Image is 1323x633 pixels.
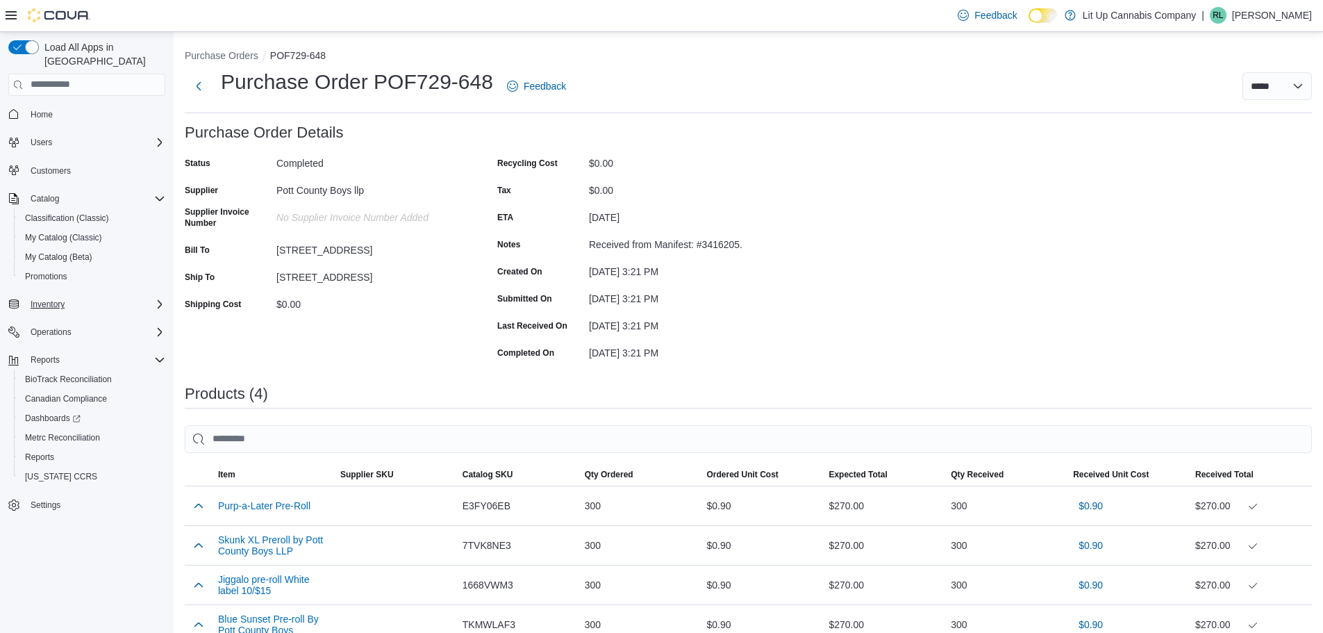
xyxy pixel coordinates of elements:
[585,469,633,480] span: Qty Ordered
[25,452,54,463] span: Reports
[28,8,90,22] img: Cova
[823,571,945,599] div: $270.00
[25,497,66,513] a: Settings
[1190,463,1312,486] button: Received Total
[497,266,542,277] label: Created On
[1029,23,1029,24] span: Dark Mode
[501,72,572,100] a: Feedback
[39,40,165,68] span: Load All Apps in [GEOGRAPHIC_DATA]
[1195,469,1254,480] span: Received Total
[1079,618,1103,632] span: $0.90
[1079,499,1103,513] span: $0.90
[589,152,775,169] div: $0.00
[218,534,329,557] button: Skunk XL Preroll by Pott County Boys LLP
[14,467,171,486] button: [US_STATE] CCRS
[579,492,701,520] div: 300
[19,468,103,485] a: [US_STATE] CCRS
[19,268,165,285] span: Promotions
[221,68,493,96] h1: Purchase Order POF729-648
[589,206,775,223] div: [DATE]
[340,469,394,480] span: Supplier SKU
[25,324,77,340] button: Operations
[25,471,97,482] span: [US_STATE] CCRS
[25,252,92,263] span: My Catalog (Beta)
[3,350,171,370] button: Reports
[945,571,1067,599] div: 300
[185,386,268,402] h3: Products (4)
[276,293,463,310] div: $0.00
[185,206,271,229] label: Supplier Invoice Number
[497,212,513,223] label: ETA
[589,315,775,331] div: [DATE] 3:21 PM
[335,463,457,486] button: Supplier SKU
[19,429,165,446] span: Metrc Reconciliation
[25,352,65,368] button: Reports
[14,370,171,389] button: BioTrack Reconciliation
[1079,578,1103,592] span: $0.90
[19,268,73,285] a: Promotions
[19,229,108,246] a: My Catalog (Classic)
[218,469,235,480] span: Item
[497,320,567,331] label: Last Received On
[19,210,165,227] span: Classification (Classic)
[25,324,165,340] span: Operations
[25,134,58,151] button: Users
[463,616,515,633] span: TKMWLAF3
[14,447,171,467] button: Reports
[276,239,463,256] div: [STREET_ADDRESS]
[14,409,171,428] a: Dashboards
[945,463,1067,486] button: Qty Received
[276,266,463,283] div: [STREET_ADDRESS]
[19,249,165,265] span: My Catalog (Beta)
[19,449,60,466] a: Reports
[1201,7,1204,24] p: |
[3,189,171,208] button: Catalog
[185,72,213,100] button: Next
[945,532,1067,559] div: 300
[19,249,98,265] a: My Catalog (Beta)
[701,463,824,486] button: Ordered Unit Cost
[1067,463,1190,486] button: Received Unit Cost
[579,571,701,599] div: 300
[31,165,71,176] span: Customers
[25,106,58,123] a: Home
[1210,7,1226,24] div: Roy Lackey
[497,185,511,196] label: Tax
[19,210,115,227] a: Classification (Classic)
[19,468,165,485] span: Washington CCRS
[25,432,100,443] span: Metrc Reconciliation
[31,354,60,365] span: Reports
[31,327,72,338] span: Operations
[276,152,463,169] div: Completed
[829,469,887,480] span: Expected Total
[185,50,258,61] button: Purchase Orders
[497,293,552,304] label: Submitted On
[25,213,109,224] span: Classification (Classic)
[31,193,59,204] span: Catalog
[1073,492,1108,520] button: $0.90
[457,463,579,486] button: Catalog SKU
[463,498,510,514] span: E3FY06EB
[19,449,165,466] span: Reports
[25,162,165,179] span: Customers
[701,532,824,559] div: $0.90
[185,49,1312,65] nav: An example of EuiBreadcrumbs
[823,532,945,559] div: $270.00
[14,247,171,267] button: My Catalog (Beta)
[1232,7,1312,24] p: [PERSON_NAME]
[3,161,171,181] button: Customers
[19,371,165,388] span: BioTrack Reconciliation
[213,463,335,486] button: Item
[25,296,70,313] button: Inventory
[25,271,67,282] span: Promotions
[25,106,165,123] span: Home
[463,537,511,554] span: 7TVK8NE3
[589,288,775,304] div: [DATE] 3:21 PM
[31,299,65,310] span: Inventory
[14,208,171,228] button: Classification (Classic)
[579,532,701,559] div: 300
[31,109,53,120] span: Home
[1073,469,1149,480] span: Received Unit Cost
[185,124,344,141] h3: Purchase Order Details
[14,267,171,286] button: Promotions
